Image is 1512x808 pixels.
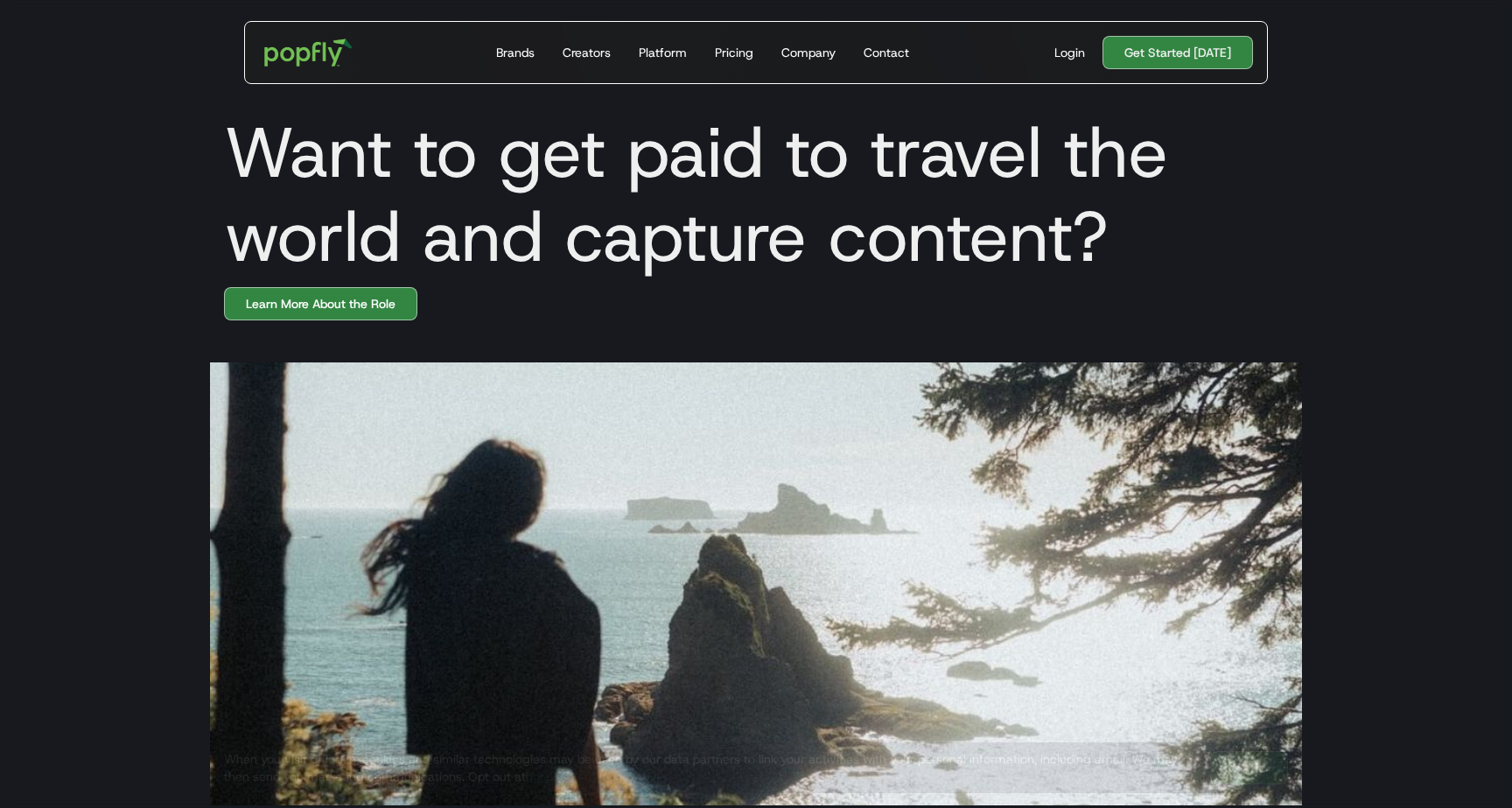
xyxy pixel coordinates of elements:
[708,22,760,83] a: Pricing
[252,26,365,79] a: home
[715,44,753,61] div: Pricing
[639,44,687,61] div: Platform
[210,110,1302,278] h1: Want to get paid to travel the world and capture content?
[526,769,550,784] a: here
[496,44,535,61] div: Brands
[1054,44,1085,61] div: Login
[774,22,843,83] a: Company
[864,44,909,61] div: Contact
[781,44,836,61] div: Company
[489,22,542,83] a: Brands
[224,750,1196,785] div: When you visit or log in, cookies and similar technologies may be used by our data partners to li...
[1210,751,1288,784] a: Got It!
[632,22,694,83] a: Platform
[857,22,916,83] a: Contact
[1047,44,1092,61] a: Login
[563,44,611,61] div: Creators
[224,287,417,320] a: Learn More About the Role
[1102,36,1253,69] a: Get Started [DATE]
[556,22,618,83] a: Creators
